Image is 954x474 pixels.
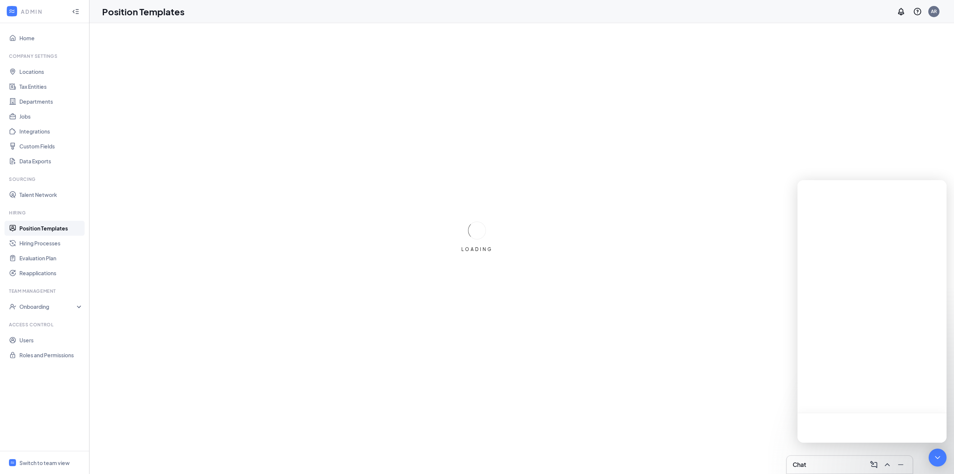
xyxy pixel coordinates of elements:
[458,246,496,252] div: LOADING
[19,236,83,251] a: Hiring Processes
[19,251,83,266] a: Evaluation Plan
[19,109,83,124] a: Jobs
[72,8,79,15] svg: Collapse
[9,53,82,59] div: Company Settings
[8,7,16,15] svg: WorkstreamLogo
[19,94,83,109] a: Departments
[19,187,83,202] a: Talent Network
[19,348,83,362] a: Roles and Permissions
[19,303,77,310] div: Onboarding
[19,154,83,169] a: Data Exports
[896,460,905,469] svg: Minimize
[9,176,82,182] div: Sourcing
[913,7,922,16] svg: QuestionInfo
[102,5,184,18] h1: Position Templates
[869,460,878,469] svg: ComposeMessage
[19,31,83,45] a: Home
[21,8,65,15] div: ADMIN
[19,64,83,79] a: Locations
[793,461,806,469] h3: Chat
[9,303,16,310] svg: UserCheck
[19,124,83,139] a: Integrations
[10,460,15,465] svg: WorkstreamLogo
[9,210,82,216] div: Hiring
[931,8,937,15] div: AR
[19,79,83,94] a: Tax Entities
[897,7,906,16] svg: Notifications
[9,288,82,294] div: Team Management
[868,459,880,471] button: ComposeMessage
[19,333,83,348] a: Users
[883,460,892,469] svg: ChevronUp
[9,321,82,328] div: Access control
[895,459,907,471] button: Minimize
[19,266,83,280] a: Reapplications
[19,221,83,236] a: Position Templates
[19,459,70,467] div: Switch to team view
[19,139,83,154] a: Custom Fields
[881,459,893,471] button: ChevronUp
[929,449,947,467] div: Open Intercom Messenger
